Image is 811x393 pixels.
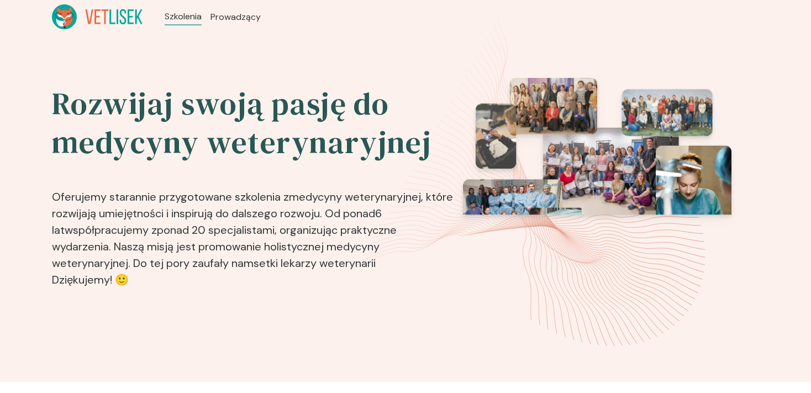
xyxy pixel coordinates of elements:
[463,78,731,297] img: eventsPhotosRoll2.png
[289,190,421,204] b: medycyny weterynaryjnej
[165,10,202,23] a: Szkolenia
[210,11,261,24] a: Prowadzący
[157,223,275,237] b: ponad 20 specjalistami
[52,171,455,292] p: Oferujemy starannie przygotowane szkolenia z , które rozwijają umiejętności i inspirują do dalsze...
[254,256,376,270] b: setki lekarzy weterynarii
[52,85,455,162] h2: Rozwijaj swoją pasję do medycyny weterynaryjnej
